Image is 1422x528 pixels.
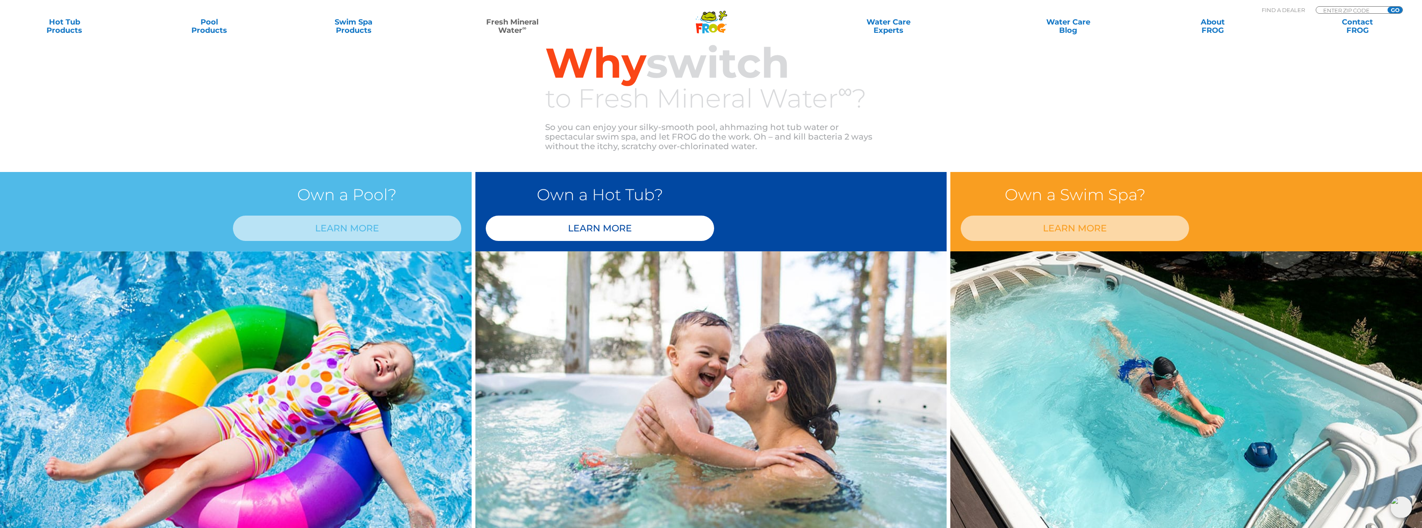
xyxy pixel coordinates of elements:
a: LEARN MORE [961,216,1189,241]
a: AboutFROG [1157,18,1269,34]
h3: to Fresh Mineral Water ? [545,84,877,112]
h3: Own a Hot Tub? [486,182,714,207]
h3: Own a Swim Spa? [961,182,1189,207]
img: openIcon [1390,496,1412,518]
a: LEARN MORE [233,216,461,241]
a: Water CareExperts [797,18,980,34]
h2: switch [545,41,877,84]
a: LEARN MORE [486,216,714,241]
input: GO [1388,7,1402,13]
a: Hot TubProducts [8,18,121,34]
h3: Own a Pool? [233,182,461,207]
p: Find A Dealer [1262,6,1305,14]
input: Zip Code Form [1322,7,1378,14]
sup: ∞ [838,79,852,103]
p: So you can enjoy your silky-smooth pool, ahhmazing hot tub water or spectacular swim spa, and let... [545,123,877,151]
span: Why [545,37,646,88]
a: Water CareBlog [1012,18,1125,34]
a: Swim SpaProducts [297,18,410,34]
a: PoolProducts [153,18,265,34]
a: Fresh MineralWater∞ [442,18,583,34]
a: ContactFROG [1301,18,1414,34]
sup: ∞ [522,25,526,31]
